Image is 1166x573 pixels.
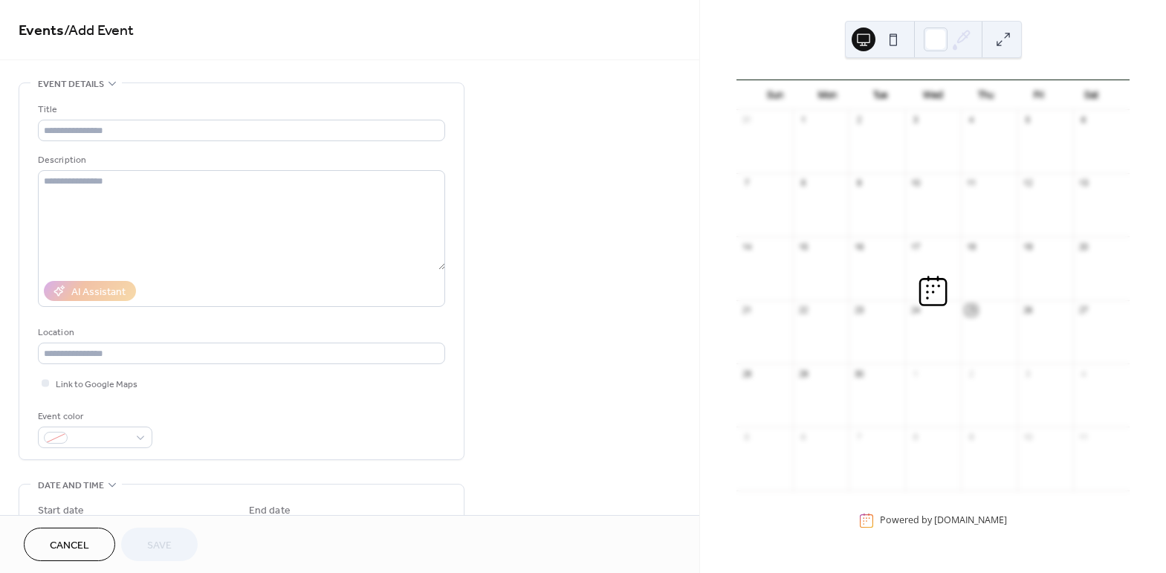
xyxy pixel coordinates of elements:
[741,431,752,442] div: 5
[38,503,84,519] div: Start date
[1022,241,1033,252] div: 19
[19,16,64,45] a: Events
[38,325,442,340] div: Location
[965,368,976,379] div: 2
[910,114,921,126] div: 3
[1022,305,1033,316] div: 26
[741,114,752,126] div: 31
[1078,431,1089,442] div: 11
[853,305,864,316] div: 23
[797,368,809,379] div: 29
[1078,241,1089,252] div: 20
[965,431,976,442] div: 9
[1022,431,1033,442] div: 10
[38,409,149,424] div: Event color
[965,241,976,252] div: 18
[853,368,864,379] div: 30
[797,431,809,442] div: 6
[249,503,291,519] div: End date
[1022,114,1033,126] div: 5
[853,114,864,126] div: 2
[965,305,976,316] div: 25
[38,102,442,117] div: Title
[797,114,809,126] div: 1
[797,241,809,252] div: 15
[741,178,752,189] div: 7
[1065,80,1118,110] div: Sat
[38,478,104,493] span: Date and time
[965,114,976,126] div: 4
[910,241,921,252] div: 17
[853,431,864,442] div: 7
[24,528,115,561] button: Cancel
[741,368,752,379] div: 28
[880,514,1007,527] div: Powered by
[910,178,921,189] div: 10
[741,305,752,316] div: 21
[853,178,864,189] div: 9
[797,305,809,316] div: 22
[801,80,854,110] div: Mon
[854,80,907,110] div: Tue
[1022,178,1033,189] div: 12
[1012,80,1065,110] div: Fri
[64,16,134,45] span: / Add Event
[50,538,89,554] span: Cancel
[1078,305,1089,316] div: 27
[56,377,137,392] span: Link to Google Maps
[853,241,864,252] div: 16
[797,178,809,189] div: 8
[741,241,752,252] div: 14
[748,80,801,110] div: Sun
[910,368,921,379] div: 1
[1078,178,1089,189] div: 13
[38,152,442,168] div: Description
[1078,368,1089,379] div: 4
[965,178,976,189] div: 11
[910,431,921,442] div: 8
[934,514,1007,527] a: [DOMAIN_NAME]
[1078,114,1089,126] div: 6
[959,80,1012,110] div: Thu
[38,77,104,92] span: Event details
[1022,368,1033,379] div: 3
[910,305,921,316] div: 24
[907,80,959,110] div: Wed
